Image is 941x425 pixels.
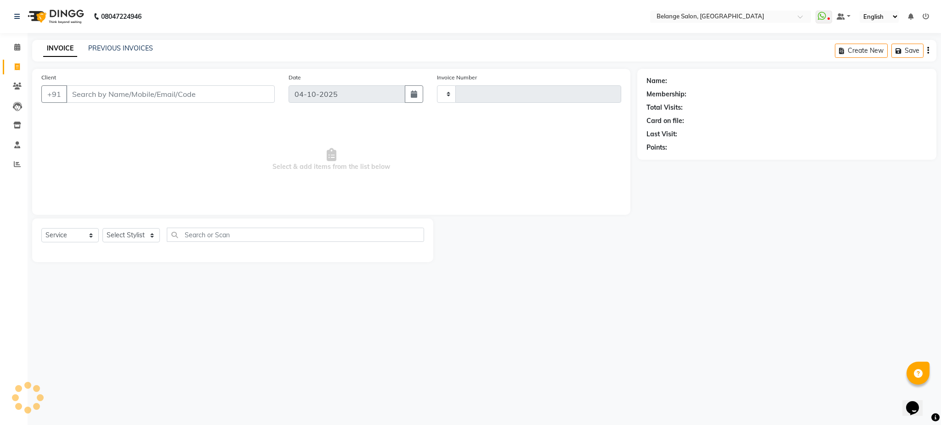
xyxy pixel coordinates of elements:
input: Search or Scan [167,228,424,242]
a: PREVIOUS INVOICES [88,44,153,52]
label: Date [289,73,301,82]
button: +91 [41,85,67,103]
div: Name: [646,76,667,86]
a: INVOICE [43,40,77,57]
div: Points: [646,143,667,152]
input: Search by Name/Mobile/Email/Code [66,85,275,103]
div: Membership: [646,89,686,99]
button: Create New [835,44,888,58]
img: logo [23,4,86,29]
div: Card on file: [646,116,684,126]
b: 08047224946 [101,4,142,29]
div: Total Visits: [646,103,683,112]
span: Select & add items from the list below [41,114,621,206]
label: Invoice Number [437,73,477,82]
button: Save [891,44,924,58]
div: Last Visit: [646,129,677,139]
iframe: chat widget [902,388,932,416]
label: Client [41,73,56,82]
